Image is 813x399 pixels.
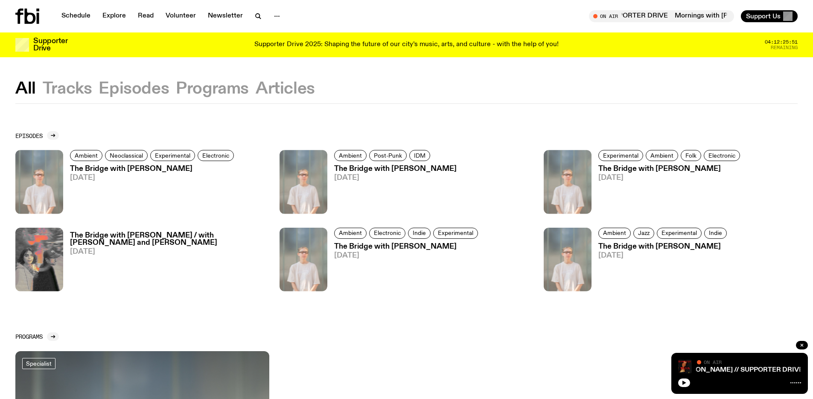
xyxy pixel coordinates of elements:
[704,228,727,239] a: Indie
[327,243,481,291] a: The Bridge with [PERSON_NAME][DATE]
[334,174,457,182] span: [DATE]
[704,359,722,365] span: On Air
[603,152,638,158] span: Experimental
[70,174,236,182] span: [DATE]
[657,228,702,239] a: Experimental
[15,333,43,340] h2: Programs
[75,152,98,158] span: Ambient
[198,150,234,161] a: Electronic
[256,81,315,97] button: Articles
[598,228,631,239] a: Ambient
[369,228,405,239] a: Electronic
[709,230,722,236] span: Indie
[254,41,559,49] p: Supporter Drive 2025: Shaping the future of our city’s music, arts, and culture - with the help o...
[155,152,190,158] span: Experimental
[15,150,63,214] img: Mara stands in front of a frosted glass wall wearing a cream coloured t-shirt and black glasses. ...
[280,150,327,214] img: Mara stands in front of a frosted glass wall wearing a cream coloured t-shirt and black glasses. ...
[409,150,430,161] a: IDM
[598,174,743,182] span: [DATE]
[650,152,673,158] span: Ambient
[598,165,743,173] h3: The Bridge with [PERSON_NAME]
[43,81,92,97] button: Tracks
[334,252,481,259] span: [DATE]
[334,228,367,239] a: Ambient
[99,81,169,97] button: Episodes
[339,230,362,236] span: Ambient
[414,152,425,158] span: IDM
[438,230,473,236] span: Experimental
[334,243,481,250] h3: The Bridge with [PERSON_NAME]
[203,10,248,22] a: Newsletter
[633,228,654,239] a: Jazz
[598,150,643,161] a: Experimental
[592,243,729,291] a: The Bridge with [PERSON_NAME][DATE]
[33,38,67,52] h3: Supporter Drive
[374,230,401,236] span: Electronic
[589,10,734,22] button: On AirMornings with [PERSON_NAME] // SUPPORTER DRIVEMornings with [PERSON_NAME] // SUPPORTER DRIVE
[685,152,696,158] span: Folk
[70,150,102,161] a: Ambient
[280,228,327,291] img: Mara stands in front of a frosted glass wall wearing a cream coloured t-shirt and black glasses. ...
[746,12,781,20] span: Support Us
[408,228,431,239] a: Indie
[741,10,798,22] button: Support Us
[339,152,362,158] span: Ambient
[150,150,195,161] a: Experimental
[544,150,592,214] img: Mara stands in front of a frosted glass wall wearing a cream coloured t-shirt and black glasses. ...
[133,10,159,22] a: Read
[105,150,148,161] a: Neoclassical
[544,228,592,291] img: Mara stands in front of a frosted glass wall wearing a cream coloured t-shirt and black glasses. ...
[433,228,478,239] a: Experimental
[369,150,407,161] a: Post-Punk
[70,165,236,173] h3: The Bridge with [PERSON_NAME]
[110,152,143,158] span: Neoclassical
[63,232,269,291] a: The Bridge with [PERSON_NAME] / with [PERSON_NAME] and [PERSON_NAME][DATE]
[638,230,650,236] span: Jazz
[15,81,36,97] button: All
[22,358,55,369] a: Specialist
[598,252,729,259] span: [DATE]
[202,152,229,158] span: Electronic
[176,81,249,97] button: Programs
[413,230,426,236] span: Indie
[771,45,798,50] span: Remaining
[70,232,269,246] h3: The Bridge with [PERSON_NAME] / with [PERSON_NAME] and [PERSON_NAME]
[708,152,735,158] span: Electronic
[661,230,697,236] span: Experimental
[97,10,131,22] a: Explore
[15,332,59,341] a: Programs
[70,248,269,255] span: [DATE]
[56,10,96,22] a: Schedule
[327,165,457,214] a: The Bridge with [PERSON_NAME][DATE]
[15,132,43,139] h2: Episodes
[603,230,626,236] span: Ambient
[15,131,59,140] a: Episodes
[334,150,367,161] a: Ambient
[646,150,678,161] a: Ambient
[160,10,201,22] a: Volunteer
[765,40,798,44] span: 04:12:25:51
[334,165,457,173] h3: The Bridge with [PERSON_NAME]
[26,360,52,367] span: Specialist
[592,165,743,214] a: The Bridge with [PERSON_NAME][DATE]
[630,367,803,373] a: Mornings with [PERSON_NAME] // SUPPORTER DRIVE
[681,150,701,161] a: Folk
[374,152,402,158] span: Post-Punk
[63,165,236,214] a: The Bridge with [PERSON_NAME][DATE]
[598,243,729,250] h3: The Bridge with [PERSON_NAME]
[704,150,740,161] a: Electronic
